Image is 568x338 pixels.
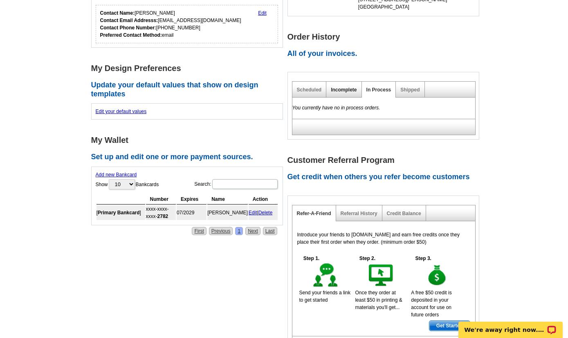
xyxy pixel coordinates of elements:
th: Expires [177,194,207,205]
a: Add new Bankcard [96,172,137,178]
span: Get Started [429,321,470,331]
a: Credit Balance [387,211,421,216]
a: Shipped [400,87,420,93]
h5: Step 3. [411,255,436,262]
span: A free $50 credit is deposited in your account for use on future orders [411,290,451,318]
iframe: LiveChat chat widget [453,312,568,338]
a: Edit [249,210,257,216]
td: [ ] [97,205,145,220]
td: [PERSON_NAME] [207,205,248,220]
strong: Contact Name: [100,10,135,16]
div: [PERSON_NAME] [EMAIL_ADDRESS][DOMAIN_NAME] [PHONE_NUMBER] email [100,9,241,39]
th: Action [249,194,278,205]
strong: 2782 [157,213,168,219]
a: Referral History [341,211,377,216]
h2: Update your default values that show on design templates [91,81,287,98]
a: Edit [258,10,267,16]
div: Who should we contact regarding order issues? [96,5,278,43]
a: Get Started [429,320,470,331]
a: Incomplete [331,87,357,93]
span: Once they order at least $50 in printing & materials you'll get... [355,290,402,310]
h2: Set up and edit one or more payment sources. [91,153,287,162]
h1: My Wallet [91,136,287,145]
h1: Customer Referral Program [287,156,484,165]
h5: Step 1. [299,255,324,262]
label: Show Bankcards [96,178,159,190]
img: step-1.gif [312,262,340,289]
h5: Step 2. [355,255,379,262]
a: Refer-A-Friend [297,211,331,216]
a: In Process [366,87,391,93]
h2: All of your invoices. [287,49,484,58]
a: 1 [235,227,243,235]
a: Edit your default values [96,109,147,114]
strong: Contact Phone Number: [100,25,156,31]
em: You currently have no in process orders. [292,105,380,111]
h1: Order History [287,33,484,41]
p: Introduce your friends to [DOMAIN_NAME] and earn free credits once they place their first order w... [297,231,470,246]
th: Name [207,194,248,205]
strong: Preferred Contact Method: [100,32,162,38]
img: step-2.gif [367,262,395,289]
img: step-3.gif [423,262,451,289]
a: Delete [258,210,273,216]
td: | [249,205,278,220]
th: Number [146,194,176,205]
a: Last [263,227,277,235]
a: First [192,227,206,235]
label: Search: [194,178,278,190]
h1: My Design Preferences [91,64,287,73]
strong: Contact Email Addresss: [100,18,158,23]
input: Search: [212,179,278,189]
h2: Get credit when others you refer become customers [287,173,484,182]
select: ShowBankcards [109,179,135,189]
a: Scheduled [297,87,322,93]
a: Previous [209,227,233,235]
td: xxxx-xxxx-xxxx- [146,205,176,220]
span: Send your friends a link to get started [299,290,350,303]
td: 07/2029 [177,205,207,220]
a: Next [245,227,260,235]
b: Primary Bankcard [98,210,140,216]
